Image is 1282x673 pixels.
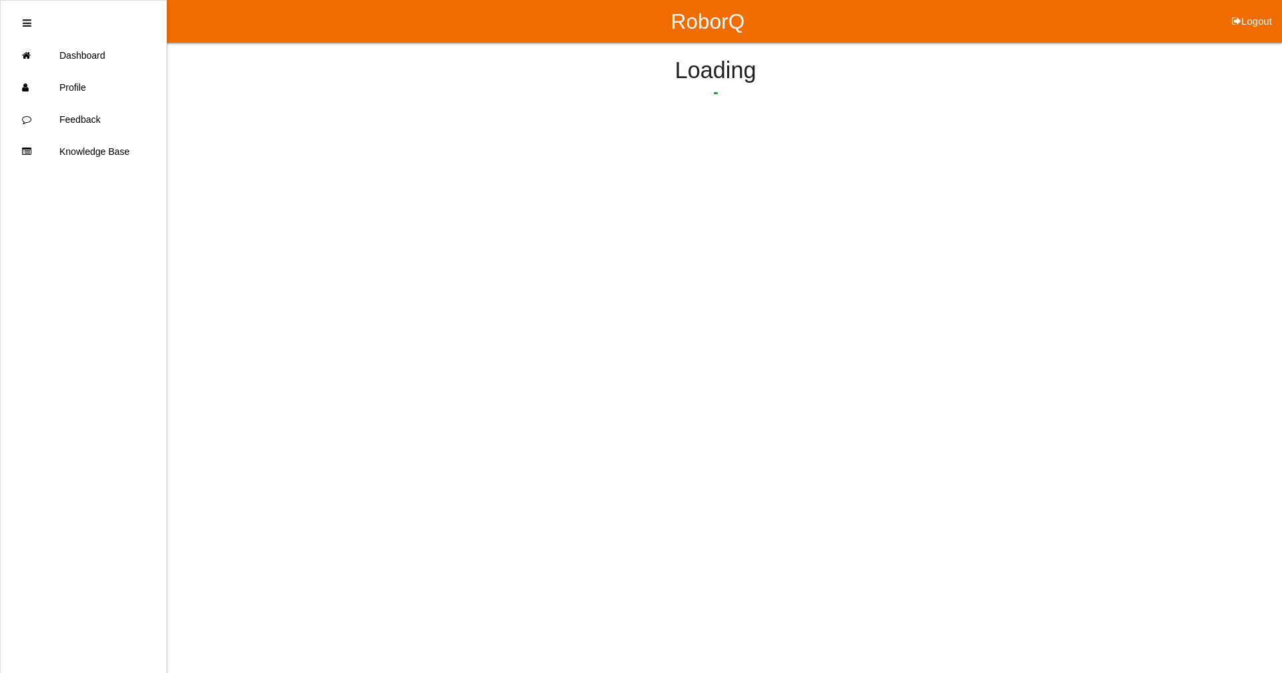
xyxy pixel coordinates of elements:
[23,7,31,39] div: Close
[200,58,1231,83] h4: Loading
[1,71,166,103] a: Profile
[1,39,166,71] a: Dashboard
[1,103,166,136] a: Feedback
[1,136,166,168] a: Knowledge Base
